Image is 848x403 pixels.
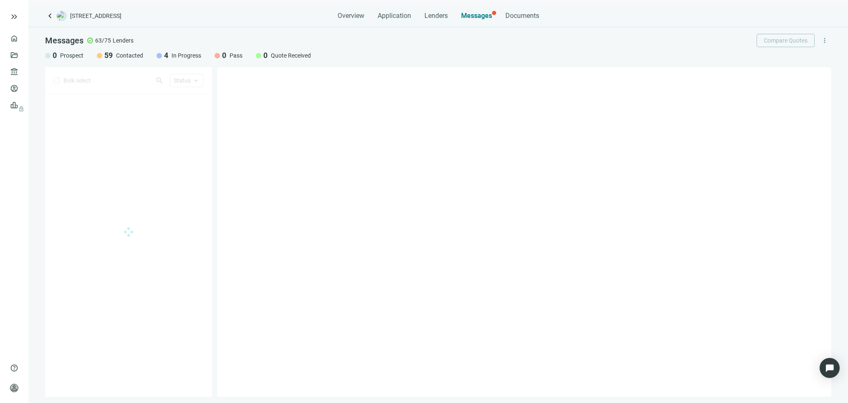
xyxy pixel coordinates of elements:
[263,50,268,60] span: 0
[424,12,448,20] span: Lenders
[378,12,411,20] span: Application
[338,12,364,20] span: Overview
[113,36,134,45] span: Lenders
[230,51,242,60] span: Pass
[271,51,311,60] span: Quote Received
[10,364,18,372] span: help
[95,36,111,45] span: 63/75
[116,51,143,60] span: Contacted
[172,51,201,60] span: In Progress
[45,35,83,45] span: Messages
[818,34,831,47] button: more_vert
[821,37,828,44] span: more_vert
[820,358,840,378] div: Open Intercom Messenger
[164,50,168,60] span: 4
[10,384,18,392] span: person
[53,50,57,60] span: 0
[70,12,121,20] span: [STREET_ADDRESS]
[57,11,67,21] img: deal-logo
[505,12,539,20] span: Documents
[461,12,492,20] span: Messages
[757,34,815,47] button: Compare Quotes
[9,12,19,22] button: keyboard_double_arrow_right
[87,37,93,44] span: check_circle
[104,50,113,60] span: 59
[45,11,55,21] a: keyboard_arrow_left
[60,51,83,60] span: Prospect
[222,50,226,60] span: 0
